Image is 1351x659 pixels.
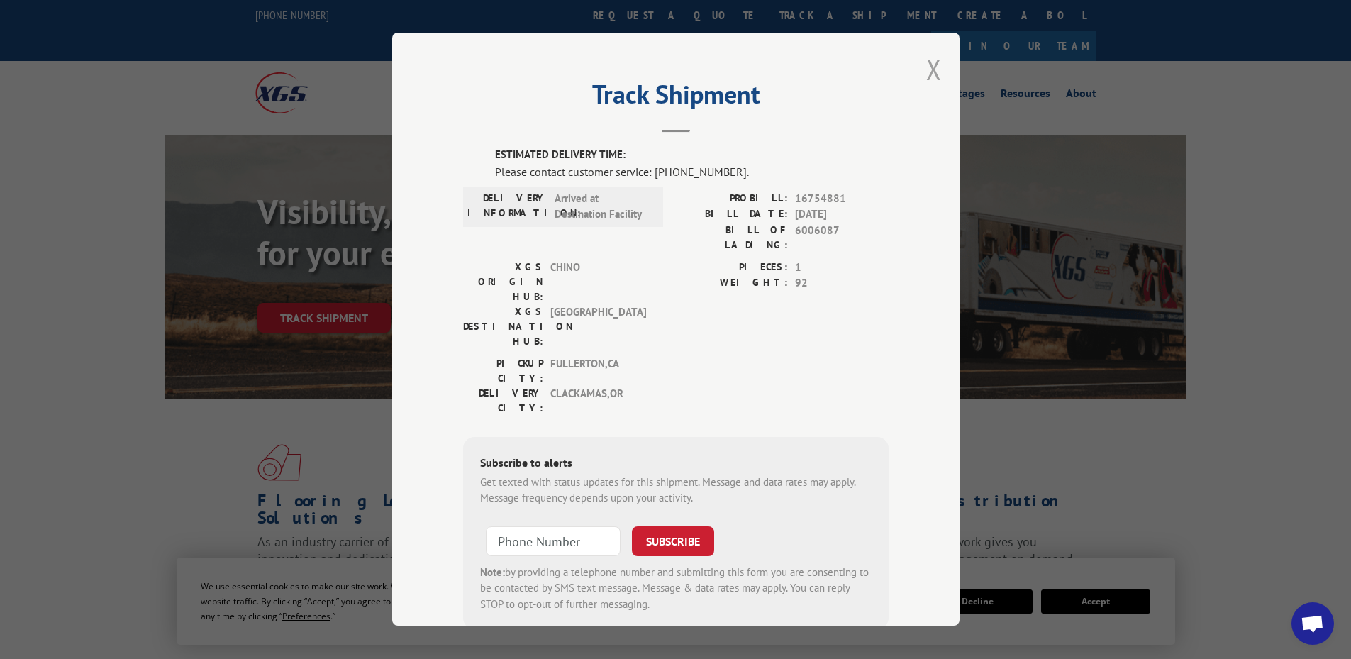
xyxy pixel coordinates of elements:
[676,207,788,223] label: BILL DATE:
[555,191,650,223] span: Arrived at Destination Facility
[676,223,788,253] label: BILL OF LADING:
[480,475,872,506] div: Get texted with status updates for this shipment. Message and data rates may apply. Message frequ...
[467,191,547,223] label: DELIVERY INFORMATION:
[463,386,543,416] label: DELIVERY CITY:
[495,163,889,180] div: Please contact customer service: [PHONE_NUMBER].
[463,260,543,304] label: XGS ORIGIN HUB:
[676,260,788,276] label: PIECES:
[795,276,889,292] span: 92
[486,526,621,556] input: Phone Number
[676,276,788,292] label: WEIGHT:
[795,191,889,207] span: 16754881
[926,50,942,88] button: Close modal
[480,565,505,579] strong: Note:
[632,526,714,556] button: SUBSCRIBE
[550,304,646,349] span: [GEOGRAPHIC_DATA]
[676,191,788,207] label: PROBILL:
[480,565,872,613] div: by providing a telephone number and submitting this form you are consenting to be contacted by SM...
[550,260,646,304] span: CHINO
[480,454,872,475] div: Subscribe to alerts
[495,148,889,164] label: ESTIMATED DELIVERY TIME:
[550,386,646,416] span: CLACKAMAS , OR
[795,223,889,253] span: 6006087
[1291,602,1334,645] a: Open chat
[550,356,646,386] span: FULLERTON , CA
[463,304,543,349] label: XGS DESTINATION HUB:
[463,356,543,386] label: PICKUP CITY:
[795,207,889,223] span: [DATE]
[463,84,889,111] h2: Track Shipment
[795,260,889,276] span: 1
